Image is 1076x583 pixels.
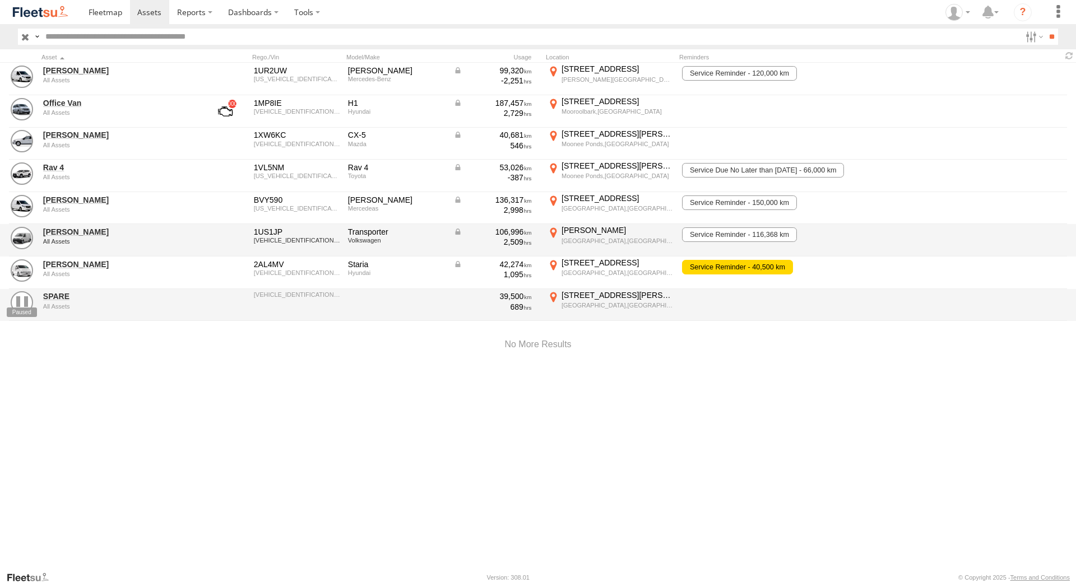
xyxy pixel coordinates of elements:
[546,193,675,223] label: Click to View Current Location
[43,303,197,310] div: undefined
[562,161,673,171] div: [STREET_ADDRESS][PERSON_NAME]
[43,162,197,172] a: Rav 4
[43,98,197,108] a: Office Van
[546,64,675,94] label: Click to View Current Location
[11,66,33,88] a: View Asset Details
[254,269,340,276] div: KMFYFX71MSU183149
[11,227,33,249] a: View Asset Details
[546,161,675,191] label: Click to View Current Location
[348,76,446,82] div: Mercedes-Benz
[348,269,446,276] div: Hyundai
[254,205,340,212] div: W1V44760323945138
[11,195,33,217] a: View Asset Details
[348,108,446,115] div: Hyundai
[11,259,33,282] a: View Asset Details
[254,237,340,244] div: WV1ZZZ7HZNH026619
[453,108,532,118] div: 2,729
[682,260,792,274] span: Service Reminder - 40,500 km
[941,4,974,21] div: Peter Edwardes
[43,66,197,76] a: [PERSON_NAME]
[682,227,796,242] span: Service Reminder - 116,368 km
[562,237,673,245] div: [GEOGRAPHIC_DATA],[GEOGRAPHIC_DATA]
[348,195,446,205] div: Vito
[348,162,446,172] div: Rav 4
[453,227,532,237] div: Data from Vehicle CANbus
[43,291,197,301] a: SPARE
[562,172,673,180] div: Moonee Ponds,[GEOGRAPHIC_DATA]
[453,172,532,183] div: -387
[11,4,69,20] img: fleetsu-logo-horizontal.svg
[562,290,673,300] div: [STREET_ADDRESS][PERSON_NAME]
[254,172,340,179] div: JTMW43FV60D120543
[453,195,532,205] div: Data from Vehicle CANbus
[546,96,675,127] label: Click to View Current Location
[453,130,532,140] div: Data from Vehicle CANbus
[453,98,532,108] div: Data from Vehicle CANbus
[11,291,33,314] a: View Asset Details
[487,574,530,581] div: Version: 308.01
[254,141,340,147] div: JM0KF4W2A10875074
[43,270,197,277] div: undefined
[254,195,340,205] div: BVY590
[254,259,340,269] div: 2AL4MV
[562,76,673,83] div: [PERSON_NAME][GEOGRAPHIC_DATA]
[453,66,532,76] div: Data from Vehicle CANbus
[11,130,33,152] a: View Asset Details
[254,108,340,115] div: KMFWBX7KLJU979479
[546,129,675,159] label: Click to View Current Location
[43,142,197,148] div: undefined
[43,77,197,83] div: undefined
[452,53,541,61] div: Usage
[348,227,446,237] div: Transporter
[43,238,197,245] div: undefined
[348,259,446,269] div: Staria
[1063,50,1076,61] span: Refresh
[546,225,675,255] label: Click to View Current Location
[348,205,446,212] div: Mercedeas
[453,205,532,215] div: 2,998
[6,572,58,583] a: Visit our Website
[682,66,796,81] span: Service Reminder - 120,000 km
[453,162,532,172] div: Data from Vehicle CANbus
[348,98,446,108] div: H1
[679,53,859,61] div: Reminders
[453,141,532,151] div: 546
[1021,29,1045,45] label: Search Filter Options
[348,141,446,147] div: Mazda
[546,53,675,61] div: Location
[453,76,532,86] div: -2,251
[453,291,532,301] div: 39,500
[254,130,340,140] div: 1XW6KC
[43,195,197,205] a: [PERSON_NAME]
[562,108,673,115] div: Mooroolbark,[GEOGRAPHIC_DATA]
[43,174,197,180] div: undefined
[546,290,675,320] label: Click to View Current Location
[562,258,673,268] div: [STREET_ADDRESS]
[682,163,844,178] span: Service Due No Later than 18 Sep 2026 - 66,000 km
[43,130,197,140] a: [PERSON_NAME]
[348,130,446,140] div: CX-5
[43,227,197,237] a: [PERSON_NAME]
[562,64,673,74] div: [STREET_ADDRESS]
[43,109,197,116] div: undefined
[205,98,246,125] a: View Asset with Fault/s
[562,225,673,235] div: [PERSON_NAME]
[41,53,198,61] div: Click to Sort
[254,227,340,237] div: 1US1JP
[43,206,197,213] div: undefined
[562,301,673,309] div: [GEOGRAPHIC_DATA],[GEOGRAPHIC_DATA]
[562,140,673,148] div: Moonee Ponds,[GEOGRAPHIC_DATA]
[1014,3,1032,21] i: ?
[453,269,532,279] div: 1,095
[562,96,673,106] div: [STREET_ADDRESS]
[1010,574,1070,581] a: Terms and Conditions
[348,237,446,244] div: Volkswagen
[562,193,673,203] div: [STREET_ADDRESS]
[682,195,796,210] span: Service Reminder - 150,000 km
[348,172,446,179] div: Toyota
[562,129,673,139] div: [STREET_ADDRESS][PERSON_NAME]
[43,259,197,269] a: [PERSON_NAME]
[11,162,33,185] a: View Asset Details
[11,98,33,120] a: View Asset Details
[453,237,532,247] div: 2,509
